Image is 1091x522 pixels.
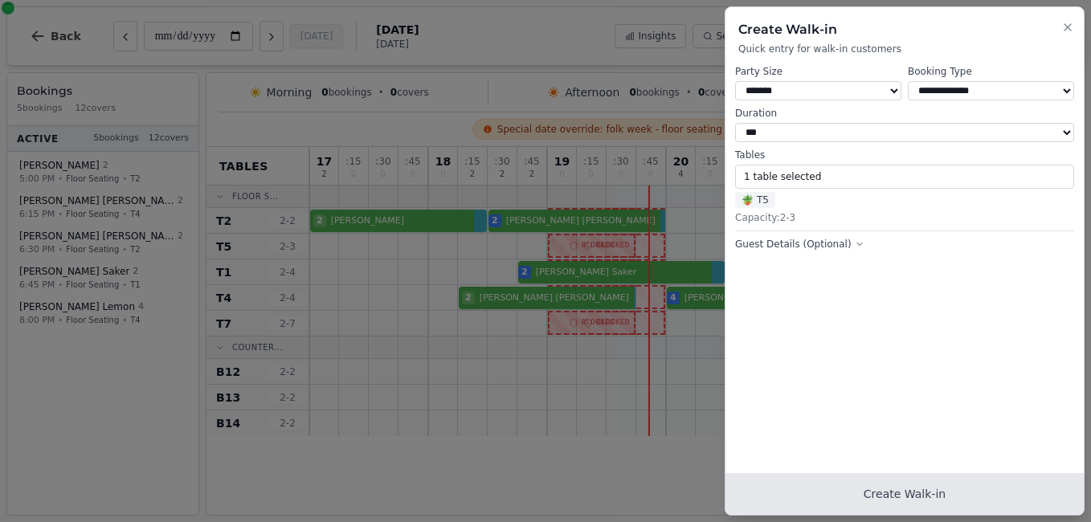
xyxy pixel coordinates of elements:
button: 1 table selected [735,165,1074,189]
div: Capacity: 2 - 3 [735,211,1074,224]
label: Party Size [735,65,901,78]
span: T5 [735,192,775,208]
label: Booking Type [908,65,1074,78]
span: 🪴 [742,194,754,206]
label: Duration [735,107,1074,120]
button: Guest Details (Optional) [735,238,864,251]
p: Quick entry for walk-in customers [738,43,1071,55]
label: Tables [735,149,1074,161]
button: Create Walk-in [725,473,1084,515]
h2: Create Walk-in [738,20,1071,39]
